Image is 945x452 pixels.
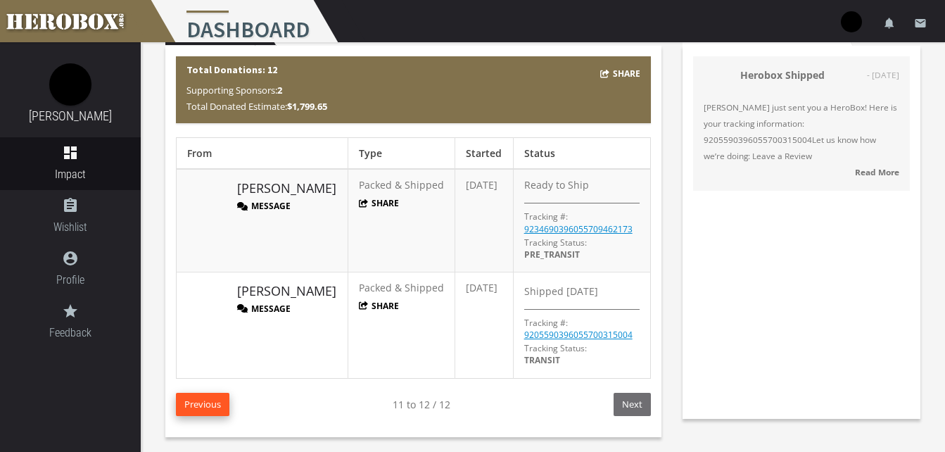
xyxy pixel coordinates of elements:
span: Packed & Shipped [359,178,444,192]
span: Ready to Ship [524,178,589,192]
img: image [187,178,222,213]
a: [PERSON_NAME] [29,108,112,123]
button: Previous [176,393,229,416]
p: Tracking #: [524,317,568,329]
div: Total Donations: 12 [176,56,651,123]
button: Message [237,200,291,212]
i: notifications [883,17,896,30]
i: dashboard [62,144,79,161]
b: 2 [277,84,282,96]
img: image [187,281,222,316]
b: Total Donations: 12 [186,63,277,76]
button: Share [359,197,400,209]
img: 34112-202507221537400400.png [704,69,732,97]
b: $1,799.65 [287,100,327,113]
p: Tracking #: [524,211,568,222]
a: [PERSON_NAME] [237,282,336,301]
span: - [DATE] [867,67,899,83]
span: Shipped [DATE] [524,284,598,299]
span: Supporting Sponsors: [186,84,282,96]
span: Packed & Shipped [359,281,444,294]
button: Share [600,65,641,82]
a: Read More [704,164,899,180]
i: email [914,17,927,30]
span: Tracking Status: [524,342,587,354]
a: 9234690396055709462173 [524,223,633,235]
img: image [49,63,91,106]
td: [DATE] [455,272,513,378]
span: Tracking Status: [524,237,587,249]
span: [PERSON_NAME] just sent you a HeroBox! Here is your tracking information: 9205590396055700315004L... [704,99,899,164]
button: Next [614,393,651,416]
span: TRANSIT [524,354,560,366]
td: [DATE] [455,169,513,272]
span: Total Donated Estimate: [186,100,327,113]
a: 9205590396055700315004 [524,329,633,341]
th: Type [348,138,455,170]
strong: Read More [855,166,899,177]
th: Started [455,138,513,170]
strong: Herobox Shipped [740,68,825,82]
th: Status [513,138,651,170]
a: [PERSON_NAME] [237,180,336,198]
button: Message [237,303,291,315]
span: PRE_TRANSIT [524,249,580,260]
th: From [177,138,348,170]
span: 11 to 12 / 12 [393,396,450,413]
img: user-image [841,11,862,32]
button: Share [359,300,400,312]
